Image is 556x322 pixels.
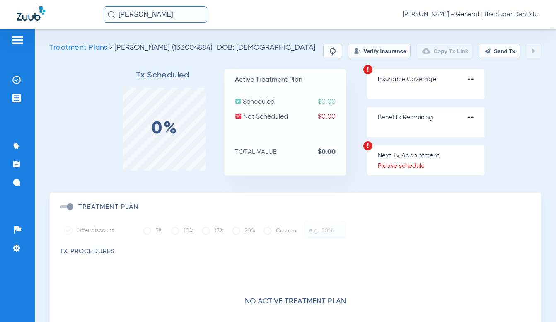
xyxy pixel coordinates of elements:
p: Next Tx Appointment [378,152,484,160]
img: Search Icon [108,11,115,18]
button: Copy Tx Link [416,44,473,58]
label: 10% [171,223,193,239]
h3: Treatment Plan [78,203,139,211]
p: Benefits Remaining [378,114,484,122]
span: [PERSON_NAME] - General | The Super Dentists [403,10,539,19]
p: Scheduled [235,98,346,106]
label: 15% [202,223,224,239]
img: send.svg [484,48,491,54]
button: Verify Insurance [348,44,411,58]
img: scheduled.svg [235,98,242,104]
img: link-copy.png [422,47,430,55]
iframe: Chat Widget [515,282,556,322]
strong: -- [467,114,484,122]
p: Insurance Coverage [378,75,484,84]
img: not-scheduled.svg [235,113,242,120]
h3: Tx Scheduled [102,71,224,80]
img: play.svg [530,48,537,54]
strong: $0.00 [318,148,346,156]
span: Treatment Plans [49,44,107,51]
label: 0% [152,125,178,133]
p: Please schedule [378,162,484,170]
span: [PERSON_NAME] (133004884) [114,44,213,51]
img: Zuub Logo [17,6,45,21]
input: Search for patients [104,6,207,23]
button: Send Tx [479,44,520,58]
input: e.g. 50% [305,222,346,238]
span: $0.00 [318,113,346,121]
label: 20% [232,223,255,239]
label: 5% [143,223,163,239]
p: Active Treatment Plan [235,76,346,84]
strong: -- [467,75,484,84]
img: Verify Insurance [354,48,360,54]
p: TOTAL VALUE [235,148,346,156]
img: hamburger-icon [11,35,24,45]
span: $0.00 [318,98,346,106]
img: warning.svg [363,65,373,75]
span: DOB: [DEMOGRAPHIC_DATA] [217,44,315,52]
label: Offer discount [64,226,131,235]
label: Custom [263,223,296,239]
img: warning.svg [363,141,373,151]
h3: TX Procedures [60,247,531,256]
p: Not Scheduled [235,113,346,121]
img: Reparse [328,46,338,56]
